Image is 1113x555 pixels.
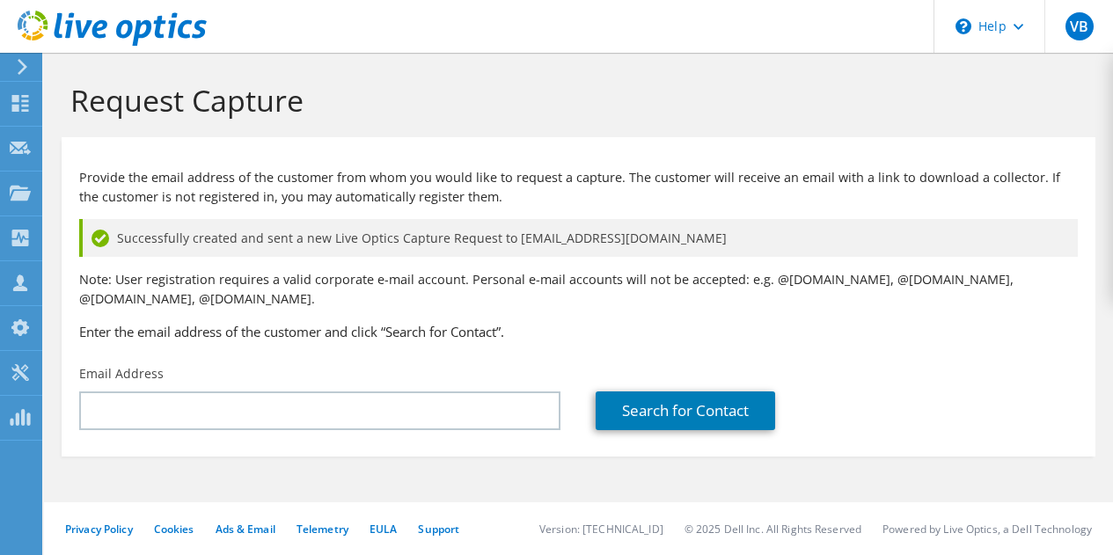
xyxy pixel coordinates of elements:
[79,365,164,383] label: Email Address
[297,522,348,537] a: Telemetry
[882,522,1092,537] li: Powered by Live Optics, a Dell Technology
[70,82,1078,119] h1: Request Capture
[685,522,861,537] li: © 2025 Dell Inc. All Rights Reserved
[79,168,1078,207] p: Provide the email address of the customer from whom you would like to request a capture. The cust...
[216,522,275,537] a: Ads & Email
[117,229,727,248] span: Successfully created and sent a new Live Optics Capture Request to [EMAIL_ADDRESS][DOMAIN_NAME]
[418,522,459,537] a: Support
[370,522,397,537] a: EULA
[65,522,133,537] a: Privacy Policy
[539,522,663,537] li: Version: [TECHNICAL_ID]
[79,270,1078,309] p: Note: User registration requires a valid corporate e-mail account. Personal e-mail accounts will ...
[79,322,1078,341] h3: Enter the email address of the customer and click “Search for Contact”.
[154,522,194,537] a: Cookies
[956,18,971,34] svg: \n
[596,391,775,430] a: Search for Contact
[1065,12,1094,40] span: VB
